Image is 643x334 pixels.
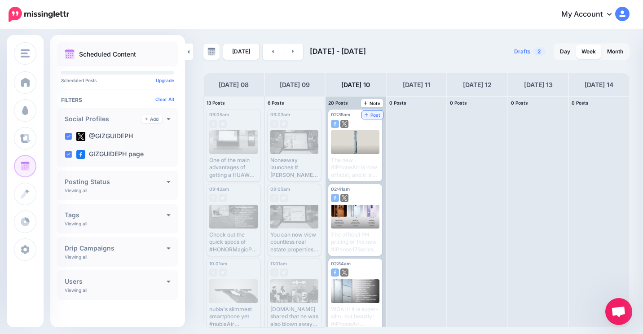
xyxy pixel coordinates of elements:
[331,231,379,253] div: The official PH pricing of the new #iPhone17Series! This is a developing story...
[331,112,350,117] span: 02:35am
[555,44,576,59] a: Day
[463,79,492,90] h4: [DATE] 12
[61,78,174,83] p: Scheduled Posts
[270,306,319,328] div: [DOMAIN_NAME] shared that he was also blown away when #LG approached him with the idea of collabo...
[65,278,167,285] h4: Users
[340,120,348,128] img: twitter-square.png
[605,298,632,325] div: Open chat
[219,79,249,90] h4: [DATE] 08
[65,287,87,293] p: Viewing all
[141,115,162,123] a: Add
[270,268,278,277] img: facebook-grey-square.png
[76,150,85,159] img: facebook-square.png
[270,186,290,192] span: 09:05am
[552,4,630,26] a: My Account
[364,101,380,105] span: Note
[365,113,380,117] span: Post
[310,47,366,56] span: [DATE] - [DATE]
[219,120,227,128] img: twitter-grey-square.png
[219,194,227,202] img: twitter-grey-square.png
[65,221,87,226] p: Viewing all
[21,49,30,57] img: menu.png
[155,97,174,102] a: Clear All
[65,254,87,259] p: Viewing all
[270,194,278,202] img: facebook-grey-square.png
[331,261,351,266] span: 02:54am
[280,120,288,128] img: twitter-grey-square.png
[403,79,430,90] h4: [DATE] 11
[602,44,629,59] a: Month
[76,132,133,141] label: @GIZGUIDEPH
[450,100,467,105] span: 0 Posts
[331,157,379,179] div: The new #iPhoneAir is now official, and it is so slim! Read here: [URL][DOMAIN_NAME]
[156,78,174,83] a: Upgrade
[389,100,406,105] span: 0 Posts
[207,100,225,105] span: 13 Posts
[209,194,217,202] img: facebook-grey-square.png
[572,100,589,105] span: 0 Posts
[270,157,319,179] div: Noneaway launches #[PERSON_NAME], the [GEOGRAPHIC_DATA]' 1st HOME GPT for real estate, providing ...
[511,100,528,105] span: 0 Posts
[270,120,278,128] img: facebook-grey-square.png
[340,268,348,277] img: twitter-square.png
[576,44,601,59] a: Week
[270,261,287,266] span: 11:01am
[509,44,551,60] a: Drafts2
[209,261,227,266] span: 10:01am
[270,112,290,117] span: 09:03am
[9,7,69,22] img: Missinglettr
[209,120,217,128] img: facebook-grey-square.png
[219,268,227,277] img: twitter-grey-square.png
[280,79,310,90] h4: [DATE] 09
[76,132,85,141] img: twitter-square.png
[533,47,546,56] span: 2
[524,79,553,90] h4: [DATE] 13
[209,112,229,117] span: 09:05am
[328,100,348,105] span: 20 Posts
[65,188,87,193] p: Viewing all
[361,99,383,107] a: Note
[209,306,258,328] div: nubia's slimmest smartphone yet #nubiaAir Read here: [URL][DOMAIN_NAME]
[331,120,339,128] img: facebook-square.png
[79,51,136,57] p: Scheduled Content
[209,157,258,179] div: One of the main advantages of getting a HUAWEI device lies in its premium after-sales care. 🔥🔥🔥 R...
[65,212,167,218] h4: Tags
[280,268,288,277] img: twitter-grey-square.png
[65,179,167,185] h4: Posting Status
[280,194,288,202] img: twitter-grey-square.png
[65,49,75,59] img: calendar.png
[207,48,216,56] img: calendar-grey-darker.png
[209,186,229,192] span: 09:42am
[331,306,379,328] div: WOAH! It is super-slim, but beastly! #iPhoneAir Read here: [URL][DOMAIN_NAME]
[341,79,370,90] h4: [DATE] 10
[76,150,144,159] label: GIZGUIDEPH page
[331,268,339,277] img: facebook-square.png
[331,194,339,202] img: facebook-square.png
[65,116,141,122] h4: Social Profiles
[514,49,531,54] span: Drafts
[270,231,319,253] div: You can now view countless real estate properties using #NONA's Home GPT. Read here: [URL][DOMAIN...
[340,194,348,202] img: twitter-square.png
[585,79,613,90] h4: [DATE] 14
[331,186,350,192] span: 02:41am
[209,231,258,253] div: Check out the quick specs of #HONORMagicPad3. Read here: [URL][DOMAIN_NAME]
[362,111,383,119] a: Post
[268,100,284,105] span: 6 Posts
[209,268,217,277] img: facebook-grey-square.png
[65,245,167,251] h4: Drip Campaigns
[61,97,174,103] h4: Filters
[223,44,259,60] a: [DATE]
